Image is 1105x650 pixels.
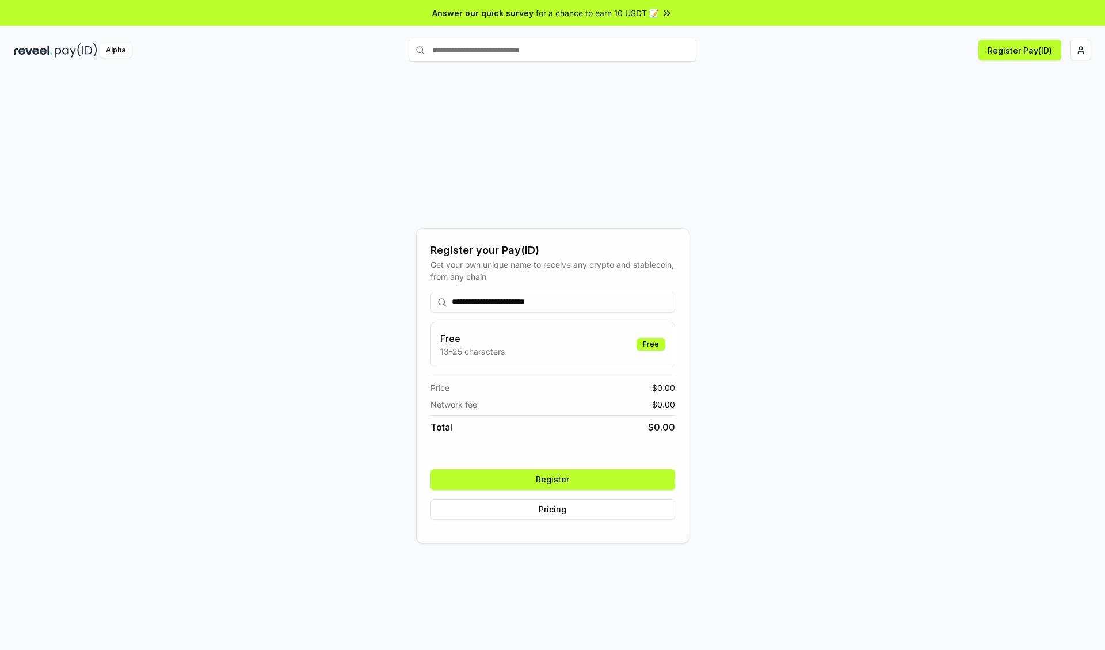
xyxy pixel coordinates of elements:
[536,7,659,19] span: for a chance to earn 10 USDT 📝
[440,332,505,345] h3: Free
[430,469,675,490] button: Register
[648,420,675,434] span: $ 0.00
[430,420,452,434] span: Total
[637,338,665,351] div: Free
[14,43,52,58] img: reveel_dark
[440,345,505,358] p: 13-25 characters
[430,499,675,520] button: Pricing
[652,382,675,394] span: $ 0.00
[430,259,675,283] div: Get your own unique name to receive any crypto and stablecoin, from any chain
[430,242,675,259] div: Register your Pay(ID)
[652,398,675,410] span: $ 0.00
[100,43,132,58] div: Alpha
[430,398,477,410] span: Network fee
[432,7,534,19] span: Answer our quick survey
[430,382,449,394] span: Price
[55,43,97,58] img: pay_id
[978,40,1061,60] button: Register Pay(ID)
